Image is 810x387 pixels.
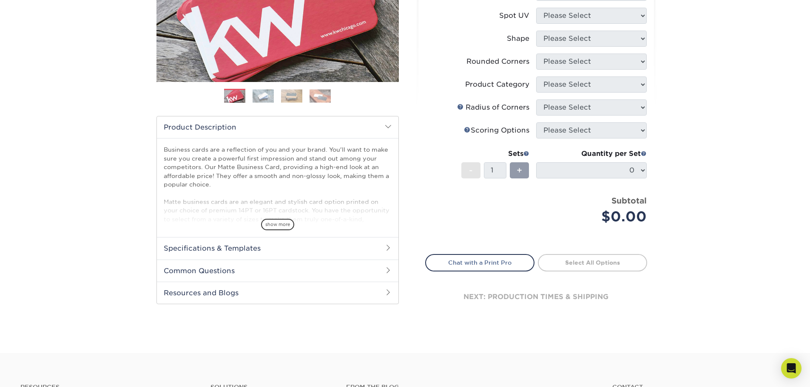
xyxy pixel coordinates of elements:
[281,89,302,102] img: Business Cards 03
[499,11,529,21] div: Spot UV
[457,102,529,113] div: Radius of Corners
[466,56,529,67] div: Rounded Corners
[538,254,647,271] a: Select All Options
[425,254,534,271] a: Chat with a Print Pro
[536,149,647,159] div: Quantity per Set
[461,149,529,159] div: Sets
[157,282,398,304] h2: Resources and Blogs
[781,358,801,379] div: Open Intercom Messenger
[507,34,529,44] div: Shape
[157,116,398,138] h2: Product Description
[517,164,522,177] span: +
[157,237,398,259] h2: Specifications & Templates
[310,89,331,102] img: Business Cards 04
[224,86,245,107] img: Business Cards 01
[611,196,647,205] strong: Subtotal
[543,206,647,227] div: $0.00
[464,125,529,136] div: Scoring Options
[425,271,647,322] div: next: production times & shipping
[469,164,473,177] span: -
[261,219,294,230] span: show more
[164,145,392,266] p: Business cards are a reflection of you and your brand. You'll want to make sure you create a powe...
[465,79,529,90] div: Product Category
[157,260,398,282] h2: Common Questions
[253,89,274,102] img: Business Cards 02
